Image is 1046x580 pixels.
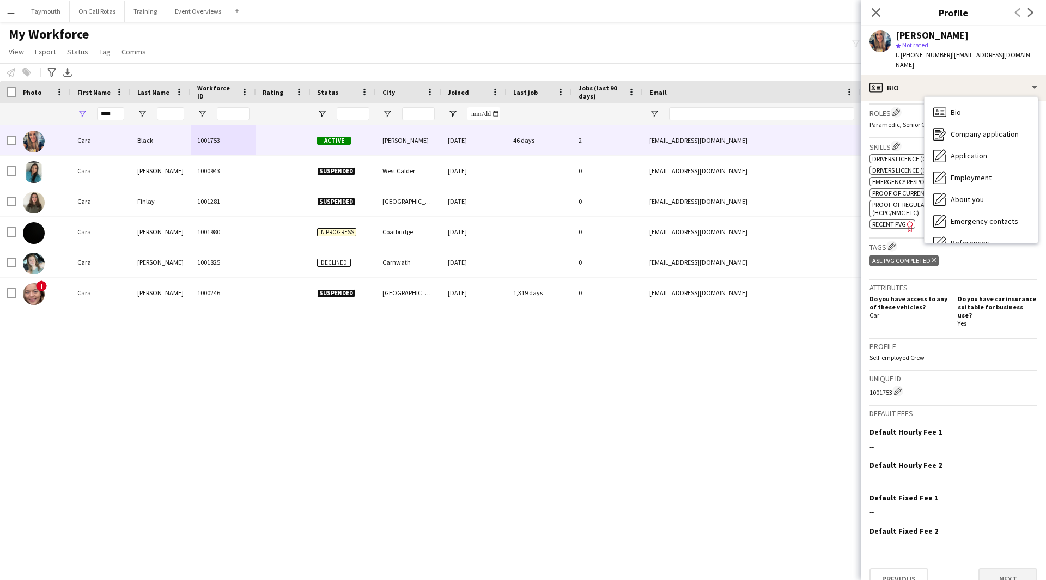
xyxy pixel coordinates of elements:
[317,228,356,236] span: In progress
[869,241,1037,252] h3: Tags
[317,198,355,206] span: Suspended
[63,45,93,59] a: Status
[441,247,507,277] div: [DATE]
[95,45,115,59] a: Tag
[869,427,942,437] h3: Default Hourly Fee 1
[317,289,355,297] span: Suspended
[35,47,56,57] span: Export
[643,217,861,247] div: [EMAIL_ADDRESS][DOMAIN_NAME]
[71,247,131,277] div: Cara
[9,26,89,42] span: My Workforce
[441,156,507,186] div: [DATE]
[872,166,947,174] span: Drivers Licence (Class B)
[23,192,45,213] img: Cara Finlay
[70,1,125,22] button: On Call Rotas
[643,125,861,155] div: [EMAIL_ADDRESS][DOMAIN_NAME]
[643,156,861,186] div: [EMAIL_ADDRESS][DOMAIN_NAME]
[191,186,256,216] div: 1001281
[572,278,643,308] div: 0
[117,45,150,59] a: Comms
[317,259,351,267] span: Declined
[137,88,169,96] span: Last Name
[869,408,1037,418] h3: Default fees
[197,109,207,119] button: Open Filter Menu
[925,188,1038,210] div: About you
[23,222,45,244] img: Cara Harris
[71,125,131,155] div: Cara
[925,145,1038,167] div: Application
[23,88,41,96] span: Photo
[869,442,1037,451] div: --
[317,109,327,119] button: Open Filter Menu
[71,278,131,308] div: Cara
[925,232,1038,254] div: References
[191,156,256,186] div: 1000943
[23,283,45,305] img: Cara Tracey
[317,167,355,175] span: Suspended
[951,238,989,248] span: References
[902,41,928,49] span: Not rated
[337,107,369,120] input: Status Filter Input
[869,255,939,266] div: ASL PVG Completed
[402,107,435,120] input: City Filter Input
[448,109,458,119] button: Open Filter Menu
[958,319,966,327] span: Yes
[869,295,949,311] h5: Do you have access to any of these vehicles?
[131,278,191,308] div: [PERSON_NAME]
[869,141,1037,152] h3: Skills
[99,47,111,57] span: Tag
[77,88,111,96] span: First Name
[197,84,236,100] span: Workforce ID
[71,217,131,247] div: Cara
[869,460,942,470] h3: Default Hourly Fee 2
[669,107,854,120] input: Email Filter Input
[382,88,395,96] span: City
[643,186,861,216] div: [EMAIL_ADDRESS][DOMAIN_NAME]
[572,125,643,155] div: 2
[317,137,351,145] span: Active
[643,247,861,277] div: [EMAIL_ADDRESS][DOMAIN_NAME]
[572,247,643,277] div: 0
[643,278,861,308] div: [EMAIL_ADDRESS][DOMAIN_NAME]
[31,45,60,59] a: Export
[45,66,58,79] app-action-btn: Advanced filters
[191,125,256,155] div: 1001753
[861,5,1046,20] h3: Profile
[872,200,998,217] span: Proof of Regulatory Body Registration (HCPC/NMC etc)
[157,107,184,120] input: Last Name Filter Input
[137,109,147,119] button: Open Filter Menu
[217,107,250,120] input: Workforce ID Filter Input
[951,129,1019,139] span: Company application
[191,247,256,277] div: 1001825
[376,156,441,186] div: West Calder
[23,161,45,183] img: Cara Breheny
[896,51,952,59] span: t. [PHONE_NUMBER]
[925,167,1038,188] div: Employment
[376,125,441,155] div: [PERSON_NAME]
[869,526,938,536] h3: Default Fixed Fee 2
[467,107,500,120] input: Joined Filter Input
[61,66,74,79] app-action-btn: Export XLSX
[872,178,959,186] span: Emergency Response Driving
[869,311,879,319] span: Car
[861,75,1046,101] div: Bio
[441,217,507,247] div: [DATE]
[951,107,961,117] span: Bio
[23,253,45,274] img: Cara Murray
[4,45,28,59] a: View
[382,109,392,119] button: Open Filter Menu
[166,1,230,22] button: Event Overviews
[869,283,1037,292] h3: Attributes
[36,280,47,291] span: !
[872,189,974,197] span: Proof of Current Home Address
[125,1,166,22] button: Training
[869,107,1037,118] h3: Roles
[507,125,572,155] div: 46 days
[951,216,1018,226] span: Emergency contacts
[869,341,1037,351] h3: Profile
[191,217,256,247] div: 1001980
[376,186,441,216] div: [GEOGRAPHIC_DATA]
[869,120,946,129] span: Paramedic, Senior Clinician
[896,51,1033,69] span: | [EMAIL_ADDRESS][DOMAIN_NAME]
[191,278,256,308] div: 1000246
